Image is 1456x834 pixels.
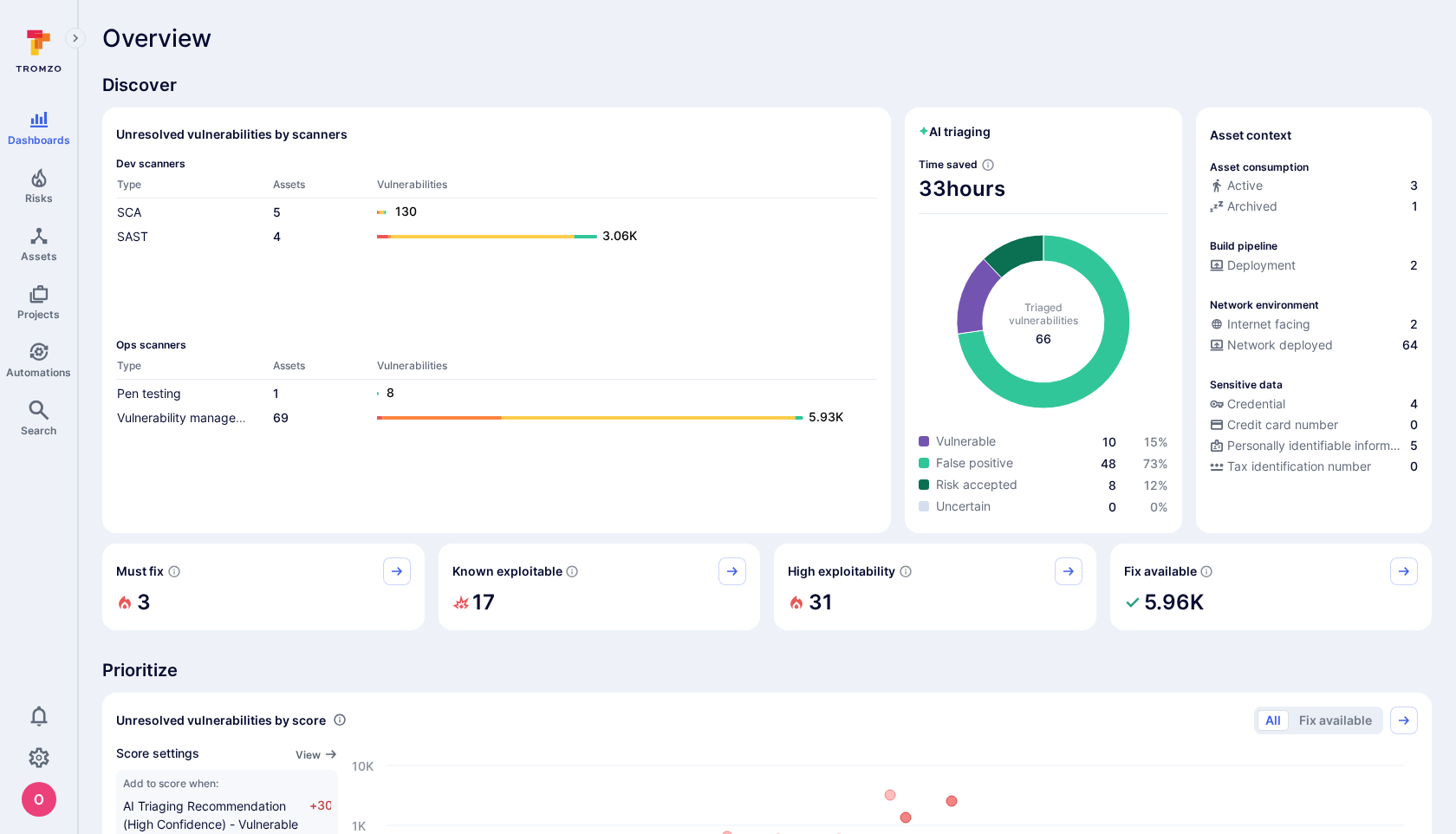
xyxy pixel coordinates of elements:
[1101,456,1116,471] a: 48
[1227,198,1277,215] span: Archived
[1210,257,1418,274] a: Deployment2
[376,177,877,199] th: Vulnerabilities
[1199,564,1213,578] svg: Vulnerabilities with fix available
[1210,177,1263,194] div: Active
[352,818,366,832] text: 1K
[1210,437,1407,454] div: Personally identifiable information (PII)
[452,563,562,580] span: Known exploitable
[1143,456,1168,471] a: 73%
[273,410,289,425] a: 69
[809,585,833,620] h2: 31
[377,226,860,247] a: 3.06K
[1108,478,1116,492] a: 8
[117,205,141,219] a: SCA
[1210,395,1418,416] div: Evidence indicative of handling user or service credentials
[1227,416,1338,433] span: Credit card number
[1410,257,1418,274] span: 2
[1009,301,1078,327] span: Triaged vulnerabilities
[272,177,376,199] th: Assets
[1210,177,1418,194] a: Active3
[1210,458,1418,475] a: Tax identification number0
[1110,544,1433,630] div: Fix available
[102,73,1432,97] span: Discover
[1144,434,1168,449] span: 15 %
[1227,395,1285,413] span: Credential
[1410,316,1418,333] span: 2
[1210,298,1319,311] p: Network environment
[123,777,331,790] span: Add to score when:
[1227,316,1310,333] span: Internet facing
[1102,434,1116,449] a: 10
[395,204,417,218] text: 130
[1144,585,1204,620] h2: 5.96K
[1210,177,1418,198] div: Commits seen in the last 180 days
[1210,198,1418,218] div: Code repository is archived
[899,564,913,578] svg: EPSS score ≥ 0.7
[565,564,579,578] svg: Confirmed exploitable by KEV
[936,454,1013,472] span: False positive
[1291,710,1380,731] button: Fix available
[1210,378,1283,391] p: Sensitive data
[1210,458,1418,479] div: Evidence indicative of processing tax identification numbers
[1210,395,1285,413] div: Credential
[1210,198,1418,215] a: Archived1
[6,366,71,379] span: Automations
[102,544,425,630] div: Must fix
[1210,336,1333,354] div: Network deployed
[1210,395,1418,413] a: Credential4
[117,410,264,425] a: Vulnerability management
[377,407,860,428] a: 5.93K
[1036,330,1051,348] span: total
[1227,437,1407,454] span: Personally identifiable information (PII)
[919,158,978,171] span: Time saved
[1210,437,1418,458] div: Evidence indicative of processing personally identifiable information
[1410,395,1418,413] span: 4
[116,358,272,380] th: Type
[102,24,211,52] span: Overview
[1124,563,1197,580] span: Fix available
[1210,437,1418,454] a: Personally identifiable information (PII)5
[116,338,877,351] span: Ops scanners
[1410,458,1418,475] span: 0
[116,745,199,763] span: Score settings
[1210,239,1277,252] p: Build pipeline
[936,476,1017,493] span: Risk accepted
[273,205,281,219] a: 5
[788,563,895,580] span: High exploitability
[774,544,1096,630] div: High exploitability
[296,748,338,761] button: View
[1210,316,1418,333] a: Internet facing2
[17,308,60,321] span: Projects
[1108,499,1116,514] a: 0
[123,798,298,831] span: AI Triaging Recommendation (High Confidence) - Vulnerable
[1258,710,1289,731] button: All
[116,126,348,143] h2: Unresolved vulnerabilities by scanners
[1410,416,1418,433] span: 0
[272,358,376,380] th: Assets
[1210,416,1418,437] div: Evidence indicative of processing credit card numbers
[352,758,374,772] text: 10K
[1210,416,1418,433] a: Credit card number0
[1227,336,1333,354] span: Network deployed
[1210,316,1310,333] div: Internet facing
[25,192,53,205] span: Risks
[21,424,56,437] span: Search
[309,797,331,833] span: +30
[1210,127,1291,144] span: Asset context
[273,386,279,401] a: 1
[1227,177,1263,194] span: Active
[116,177,272,199] th: Type
[1402,336,1418,354] span: 64
[1227,257,1296,274] span: Deployment
[1210,336,1418,354] a: Network deployed64
[137,585,151,620] h2: 3
[116,563,164,580] span: Must fix
[22,782,56,817] div: oleg malkov
[1210,336,1418,357] div: Evidence that the asset is packaged and deployed somewhere
[1210,257,1296,274] div: Deployment
[919,175,1168,203] span: 33 hours
[919,123,991,140] h2: AI triaging
[167,564,181,578] svg: Risk score >=40 , missed SLA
